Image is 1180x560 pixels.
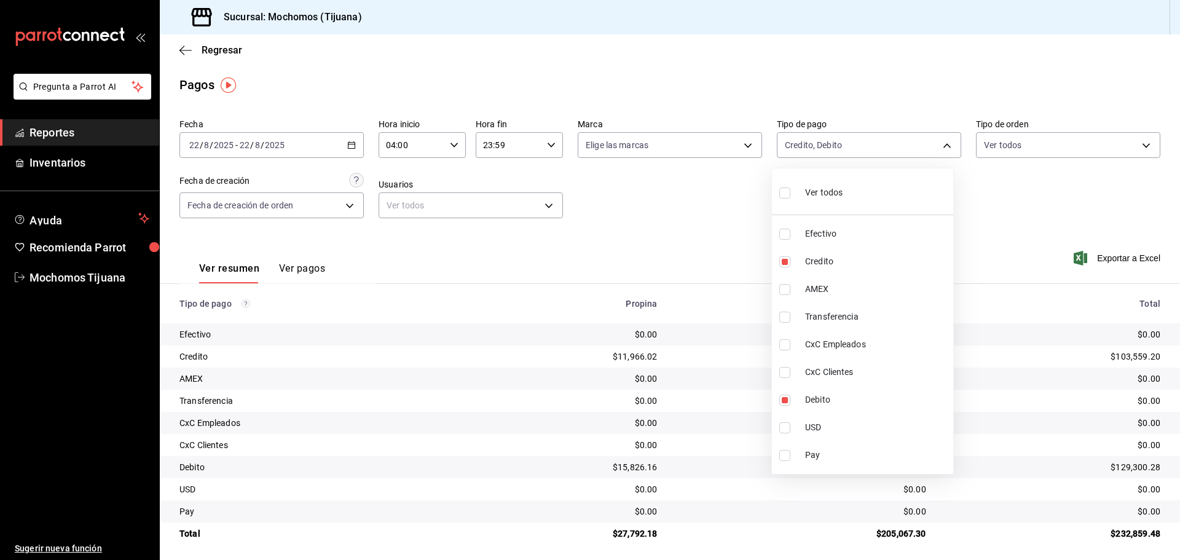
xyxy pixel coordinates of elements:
[805,449,948,462] span: Pay
[805,227,948,240] span: Efectivo
[805,393,948,406] span: Debito
[805,310,948,323] span: Transferencia
[805,283,948,296] span: AMEX
[805,255,948,268] span: Credito
[805,421,948,434] span: USD
[805,186,843,199] span: Ver todos
[221,77,236,93] img: Tooltip marker
[805,338,948,351] span: CxC Empleados
[805,366,948,379] span: CxC Clientes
